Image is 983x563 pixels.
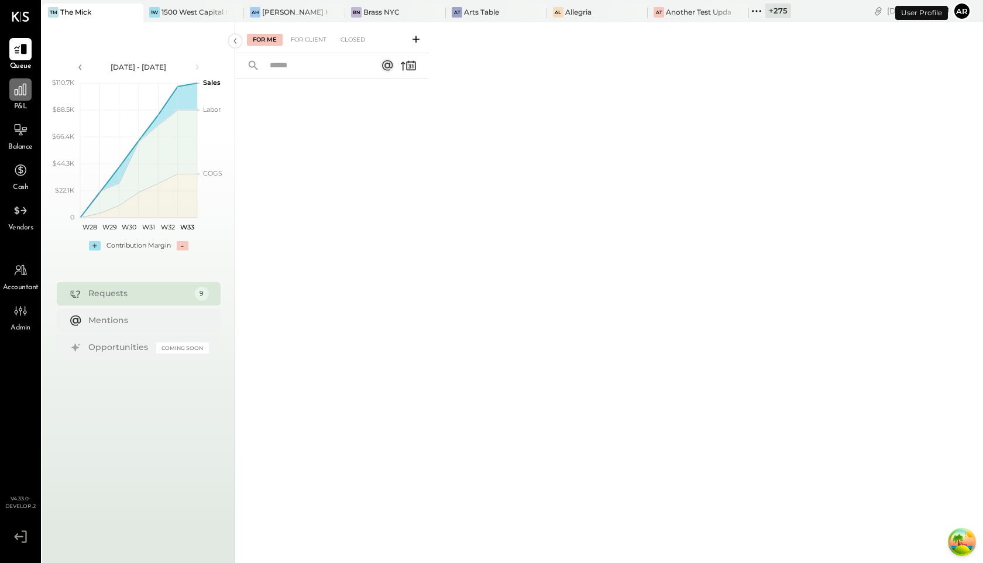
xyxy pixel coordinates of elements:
div: TM [48,7,59,18]
div: copy link [872,5,884,16]
text: W32 [161,223,175,231]
text: $88.5K [53,105,74,114]
a: Queue [1,38,40,72]
span: Admin [11,323,30,334]
div: Brass NYC [363,7,400,17]
text: Sales [203,78,221,87]
text: W33 [180,223,194,231]
div: 1500 West Capital LP [161,7,227,17]
div: AH [250,7,260,18]
div: + [89,241,101,250]
text: W31 [142,223,154,231]
text: W28 [83,223,97,231]
div: AT [654,7,664,18]
div: Opportunities [88,342,150,353]
div: Al [553,7,563,18]
div: - [177,241,188,250]
text: COGS [203,169,222,177]
text: $22.1K [55,186,74,194]
div: Arts Table [464,7,499,17]
text: 0 [70,213,74,221]
div: Allegria [565,7,592,17]
div: Requests [88,288,189,300]
div: 1W [149,7,160,18]
a: P&L [1,78,40,112]
div: For Client [285,34,332,46]
text: $44.3K [53,159,74,167]
span: Accountant [3,283,39,293]
div: + 275 [765,4,791,18]
div: [PERSON_NAME] Hoboken [262,7,328,17]
div: AT [452,7,462,18]
div: Coming Soon [156,342,209,353]
div: User Profile [895,6,948,20]
div: [DATE] [887,5,950,16]
text: $66.4K [52,132,74,140]
span: P&L [14,102,28,112]
span: Cash [13,183,28,193]
div: Mentions [88,315,203,327]
div: [DATE] - [DATE] [89,62,188,72]
text: W29 [102,223,116,231]
button: Ar [953,2,971,20]
a: Cash [1,159,40,193]
text: Labor [203,105,221,114]
a: Vendors [1,200,40,234]
div: Contribution Margin [106,241,171,250]
span: Vendors [8,223,33,234]
a: Accountant [1,259,40,293]
a: Admin [1,300,40,334]
div: Another Test Updated [666,7,731,17]
text: $110.7K [52,78,74,87]
div: The Mick [60,7,91,17]
span: Balance [8,142,33,153]
button: Open Tanstack query devtools [950,530,974,554]
div: Closed [335,34,371,46]
text: W30 [121,223,136,231]
div: BN [351,7,362,18]
div: 9 [195,287,209,301]
div: For Me [247,34,283,46]
span: Queue [10,61,32,72]
a: Balance [1,119,40,153]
